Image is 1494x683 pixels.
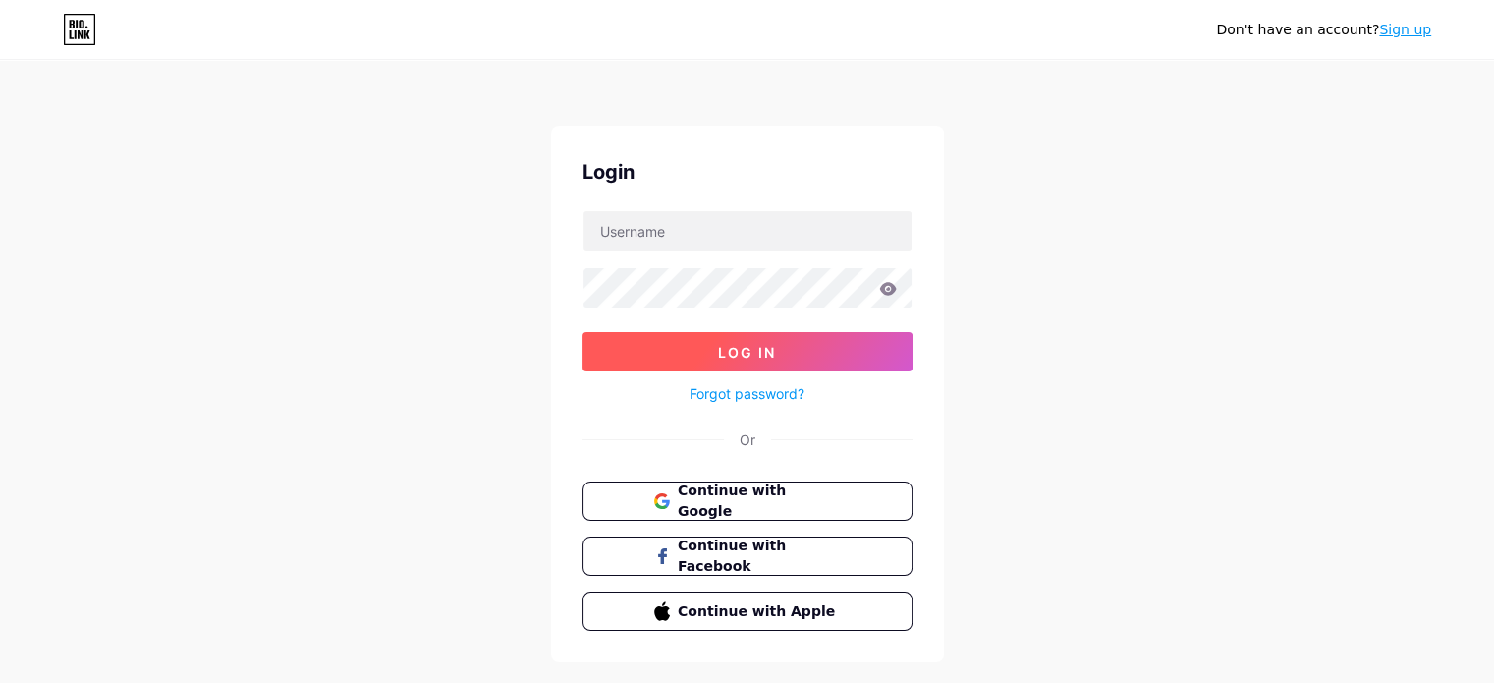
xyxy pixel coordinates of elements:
[582,592,913,631] button: Continue with Apple
[678,481,840,522] span: Continue with Google
[1379,22,1431,37] a: Sign up
[690,383,804,404] a: Forgot password?
[740,429,755,450] div: Or
[582,157,913,187] div: Login
[718,344,776,361] span: Log In
[1216,20,1431,40] div: Don't have an account?
[582,332,913,371] button: Log In
[582,482,913,521] button: Continue with Google
[678,601,840,622] span: Continue with Apple
[582,537,913,576] button: Continue with Facebook
[678,536,840,577] span: Continue with Facebook
[583,211,912,251] input: Username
